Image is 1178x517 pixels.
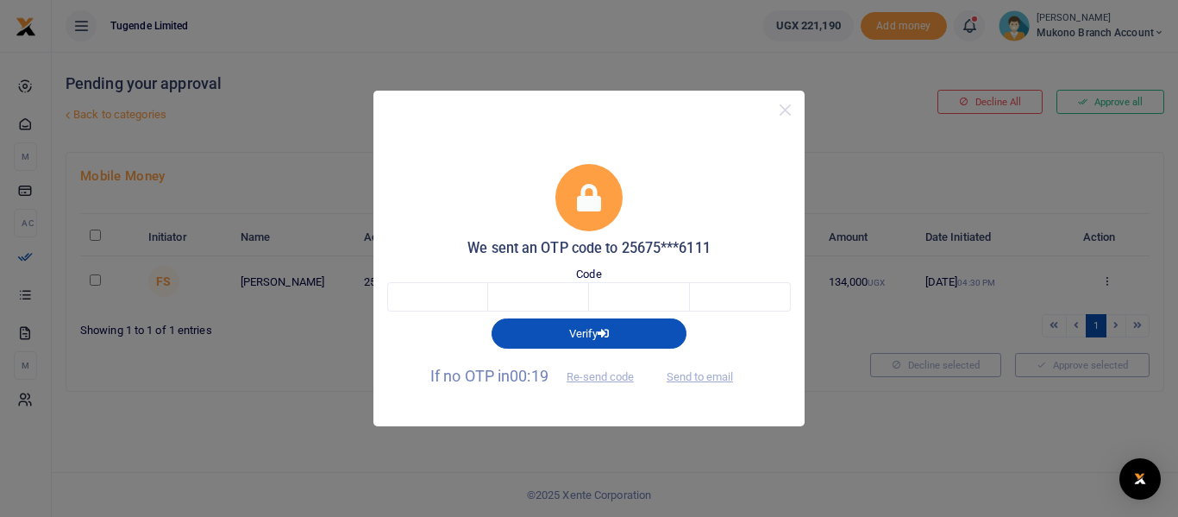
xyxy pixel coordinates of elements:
label: Code [576,266,601,283]
div: Open Intercom Messenger [1119,458,1161,500]
button: Close [773,98,798,123]
span: 00:19 [510,367,548,385]
span: If no OTP in [430,367,649,385]
h5: We sent an OTP code to 25675***6111 [387,240,791,257]
button: Verify [492,318,686,348]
